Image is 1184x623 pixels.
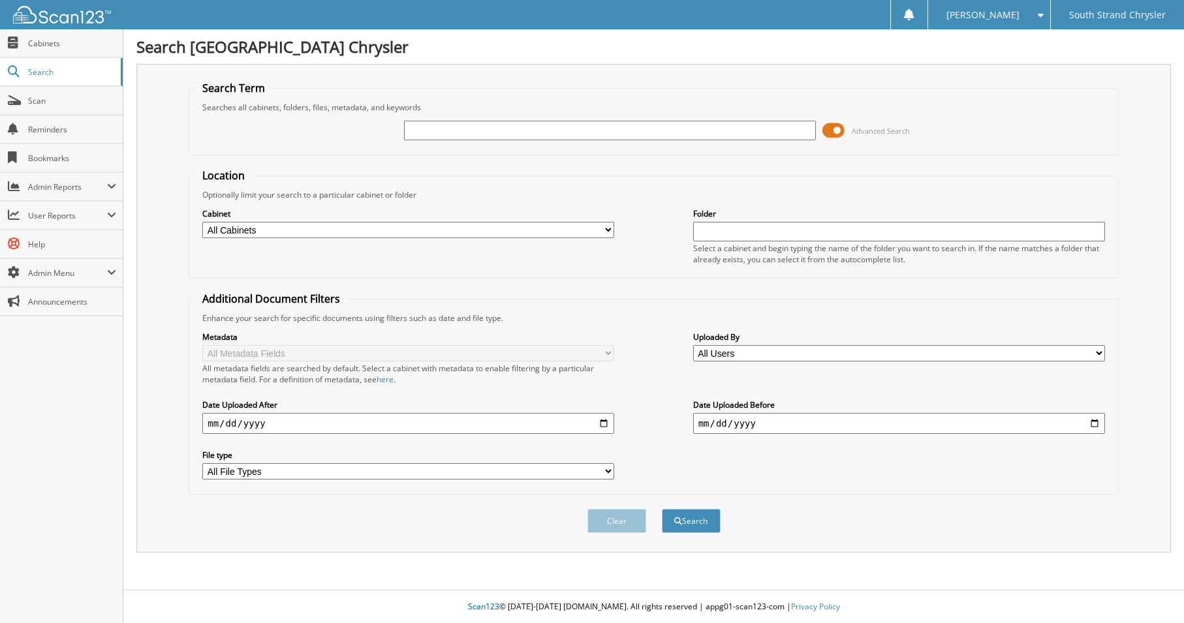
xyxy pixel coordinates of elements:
span: Advanced Search [852,126,910,136]
h1: Search [GEOGRAPHIC_DATA] Chrysler [136,36,1171,57]
label: File type [202,449,614,461]
legend: Location [196,168,251,183]
span: Admin Menu [28,267,107,279]
button: Clear [587,509,646,533]
span: Help [28,239,116,250]
div: Enhance your search for specific documents using filters such as date and file type. [196,312,1112,324]
legend: Search Term [196,81,272,95]
span: [PERSON_NAME] [946,11,1020,19]
div: All metadata fields are searched by default. Select a cabinet with metadata to enable filtering b... [202,363,614,385]
button: Search [662,509,721,533]
div: Searches all cabinets, folders, files, metadata, and keywords [196,102,1112,113]
input: end [693,413,1105,434]
label: Date Uploaded After [202,399,614,410]
span: Search [28,67,114,78]
img: scan123-logo-white.svg [13,6,111,23]
span: South Strand Chrysler [1069,11,1166,19]
label: Uploaded By [693,331,1105,342]
legend: Additional Document Filters [196,292,347,306]
div: Select a cabinet and begin typing the name of the folder you want to search in. If the name match... [693,243,1105,265]
span: Scan [28,95,116,106]
div: Optionally limit your search to a particular cabinet or folder [196,189,1112,200]
label: Date Uploaded Before [693,399,1105,410]
label: Metadata [202,331,614,342]
span: Reminders [28,124,116,135]
label: Cabinet [202,208,614,219]
span: Bookmarks [28,153,116,164]
a: here [377,374,394,385]
span: Announcements [28,296,116,307]
span: Scan123 [468,601,499,612]
div: © [DATE]-[DATE] [DOMAIN_NAME]. All rights reserved | appg01-scan123-com | [123,591,1184,623]
a: Privacy Policy [791,601,840,612]
span: Admin Reports [28,181,107,192]
input: start [202,413,614,434]
label: Folder [693,208,1105,219]
span: Cabinets [28,38,116,49]
span: User Reports [28,210,107,221]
